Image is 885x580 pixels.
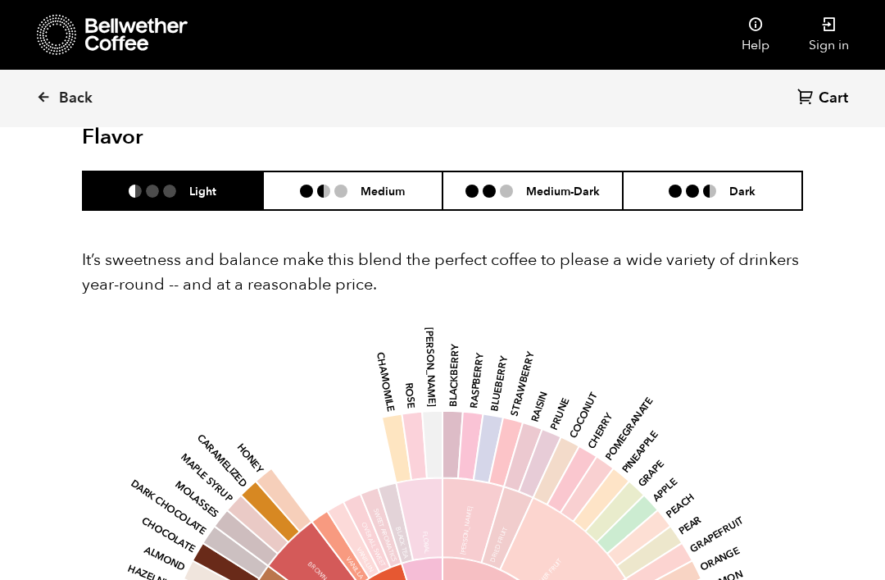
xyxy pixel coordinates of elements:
h6: Dark [729,184,756,198]
h6: Medium-Dark [526,184,600,198]
p: It’s sweetness and balance make this blend the perfect coffee to please a wide variety of drinker... [82,248,803,297]
h6: Medium [361,184,405,198]
span: Cart [819,89,848,108]
span: Back [59,89,93,108]
h2: Flavor [82,125,322,150]
h6: Light [189,184,216,198]
a: Cart [797,88,852,110]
